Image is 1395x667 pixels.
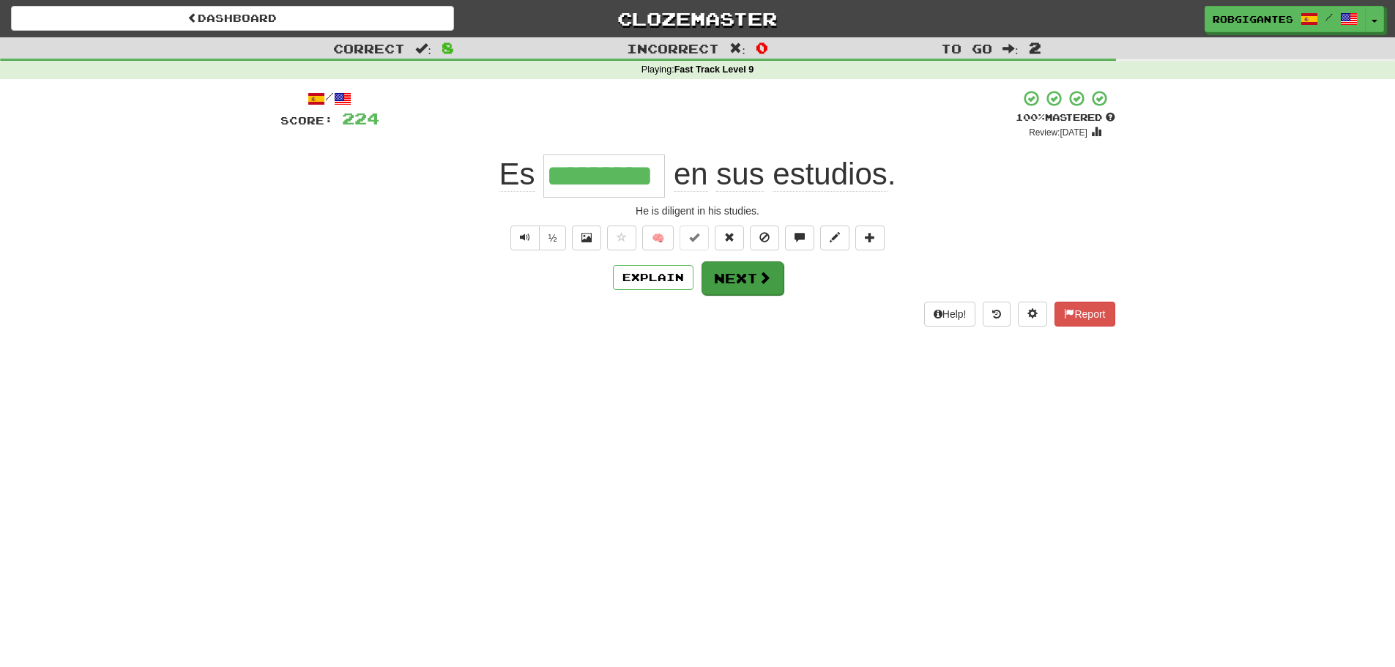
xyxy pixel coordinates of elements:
[674,64,754,75] strong: Fast Track Level 9
[280,89,379,108] div: /
[1213,12,1293,26] span: Robgigantes
[756,39,768,56] span: 0
[924,302,976,327] button: Help!
[1002,42,1019,55] span: :
[941,41,992,56] span: To go
[715,226,744,250] button: Reset to 0% Mastered (alt+r)
[1054,302,1115,327] button: Report
[1029,39,1041,56] span: 2
[750,226,779,250] button: Ignore sentence (alt+i)
[415,42,431,55] span: :
[674,157,708,192] span: en
[702,261,784,295] button: Next
[680,226,709,250] button: Set this sentence to 100% Mastered (alt+m)
[642,226,674,250] button: 🧠
[1205,6,1366,32] a: Robgigantes /
[785,226,814,250] button: Discuss sentence (alt+u)
[1029,127,1087,138] small: Review: [DATE]
[342,109,379,127] span: 224
[1325,12,1333,22] span: /
[499,157,535,192] span: Es
[716,157,764,192] span: sus
[1016,111,1115,124] div: Mastered
[280,204,1115,218] div: He is diligent in his studies.
[539,226,567,250] button: ½
[572,226,601,250] button: Show image (alt+x)
[333,41,405,56] span: Correct
[983,302,1011,327] button: Round history (alt+y)
[855,226,885,250] button: Add to collection (alt+a)
[729,42,745,55] span: :
[280,114,333,127] span: Score:
[507,226,567,250] div: Text-to-speech controls
[476,6,919,31] a: Clozemaster
[11,6,454,31] a: Dashboard
[773,157,887,192] span: estudios
[1016,111,1045,123] span: 100 %
[613,265,693,290] button: Explain
[627,41,719,56] span: Incorrect
[442,39,454,56] span: 8
[665,157,896,192] span: .
[607,226,636,250] button: Favorite sentence (alt+f)
[820,226,849,250] button: Edit sentence (alt+d)
[510,226,540,250] button: Play sentence audio (ctl+space)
